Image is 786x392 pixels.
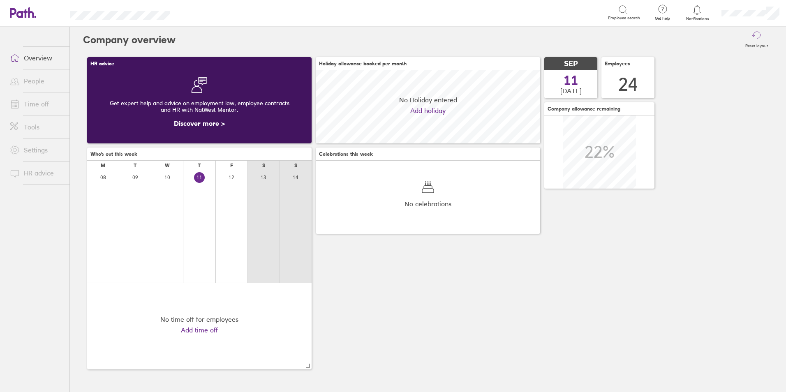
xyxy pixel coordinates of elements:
a: Add holiday [410,107,446,114]
div: S [262,163,265,168]
a: Discover more > [174,119,225,127]
div: T [198,163,201,168]
a: People [3,73,69,89]
div: W [165,163,170,168]
div: No time off for employees [160,316,238,323]
a: Add time off [181,326,218,334]
div: M [101,163,105,168]
span: HR advice [90,61,114,67]
span: Employees [605,61,630,67]
div: Search [192,9,213,16]
span: 11 [564,74,578,87]
a: Overview [3,50,69,66]
div: T [134,163,136,168]
div: S [294,163,297,168]
a: Tools [3,119,69,135]
span: No Holiday entered [399,96,457,104]
a: Time off [3,96,69,112]
a: Notifications [684,4,711,21]
a: Settings [3,142,69,158]
span: No celebrations [405,200,451,208]
span: Holiday allowance booked per month [319,61,407,67]
button: Reset layout [740,27,773,53]
div: 24 [618,74,638,95]
span: Employee search [608,16,640,21]
span: Celebrations this week [319,151,373,157]
span: Who's out this week [90,151,137,157]
div: Get expert help and advice on employment law, employee contracts and HR with NatWest Mentor. [94,93,305,120]
a: HR advice [3,165,69,181]
h2: Company overview [83,27,176,53]
span: [DATE] [560,87,582,95]
span: SEP [564,60,578,68]
div: F [230,163,233,168]
label: Reset layout [740,41,773,48]
span: Notifications [684,16,711,21]
span: Company allowance remaining [548,106,620,112]
span: Get help [649,16,676,21]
